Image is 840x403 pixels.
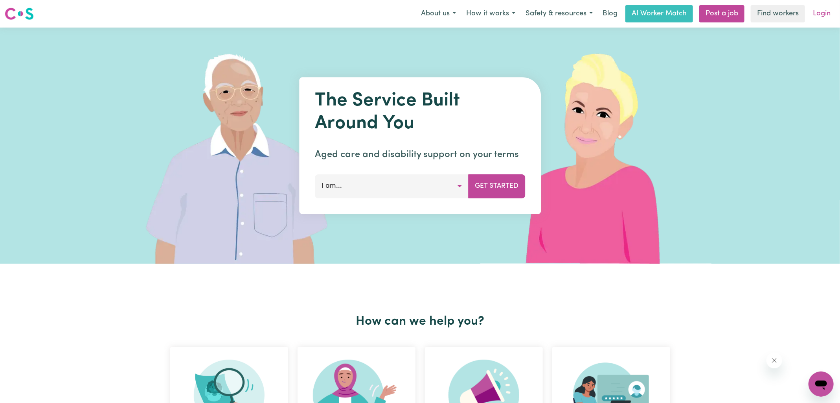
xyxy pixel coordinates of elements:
span: Need any help? [5,6,48,12]
button: Get Started [468,174,525,198]
button: Safety & resources [520,6,598,22]
button: I am... [315,174,469,198]
p: Aged care and disability support on your terms [315,148,525,162]
a: Login [808,5,835,22]
h1: The Service Built Around You [315,90,525,135]
button: How it works [461,6,520,22]
a: Post a job [699,5,744,22]
img: Careseekers logo [5,7,34,21]
h2: How can we help you? [165,314,675,329]
a: AI Worker Match [625,5,693,22]
iframe: Close message [766,353,782,368]
a: Blog [598,5,622,22]
a: Careseekers logo [5,5,34,23]
iframe: Button to launch messaging window [809,372,834,397]
button: About us [416,6,461,22]
a: Find workers [751,5,805,22]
